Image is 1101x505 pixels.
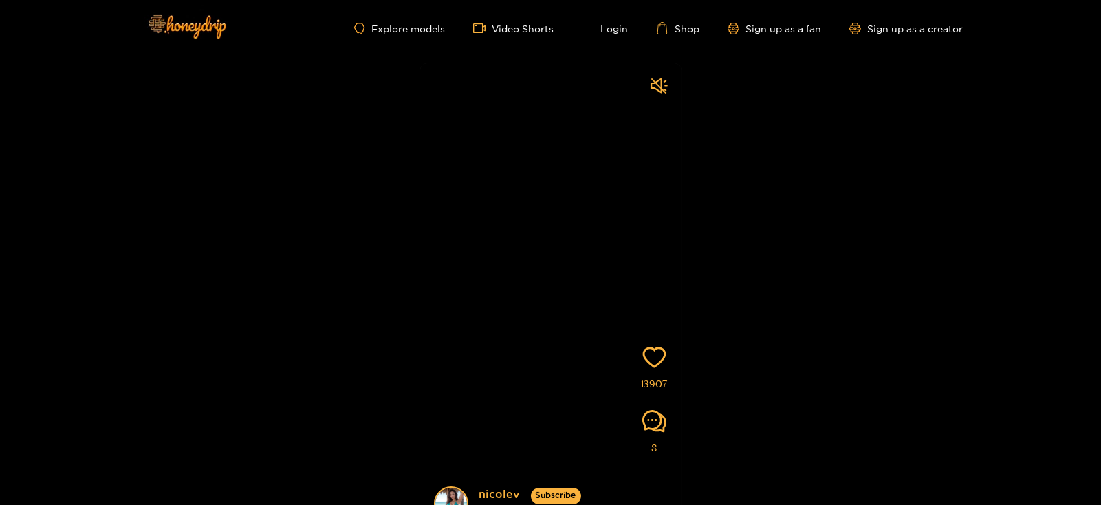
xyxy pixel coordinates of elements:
[536,489,576,502] span: Subscribe
[642,409,666,433] span: comment
[473,22,554,34] a: Video Shorts
[642,376,668,392] span: 13907
[531,488,581,504] button: Subscribe
[479,486,521,504] a: nicolev
[642,345,666,369] span: heart
[651,77,668,94] span: sound
[728,23,822,34] a: Sign up as a fan
[849,23,963,34] a: Sign up as a creator
[652,440,657,456] span: 8
[354,23,445,34] a: Explore models
[582,22,629,34] a: Login
[656,22,700,34] a: Shop
[473,22,492,34] span: video-camera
